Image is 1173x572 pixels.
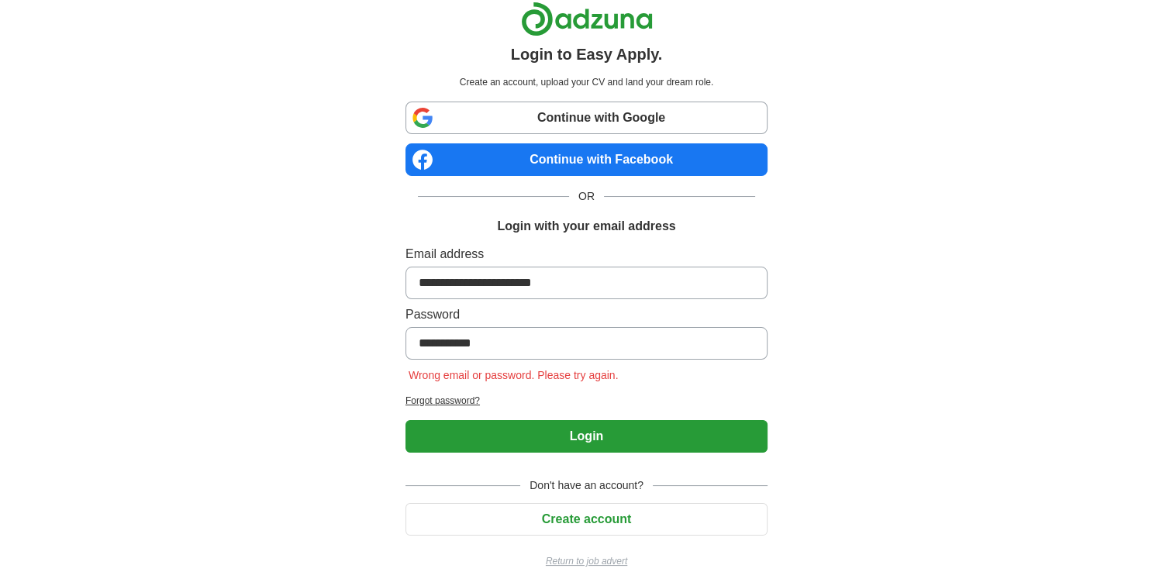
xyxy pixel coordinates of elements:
[497,217,675,236] h1: Login with your email address
[405,305,768,324] label: Password
[405,420,768,453] button: Login
[405,503,768,536] button: Create account
[405,512,768,525] a: Create account
[569,188,604,205] span: OR
[405,394,768,408] a: Forgot password?
[409,75,764,89] p: Create an account, upload your CV and land your dream role.
[405,143,768,176] a: Continue with Facebook
[405,102,768,134] a: Continue with Google
[405,245,768,264] label: Email address
[520,477,653,494] span: Don't have an account?
[521,2,653,36] img: Adzuna logo
[405,369,622,381] span: Wrong email or password. Please try again.
[511,43,663,66] h1: Login to Easy Apply.
[405,554,768,568] a: Return to job advert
